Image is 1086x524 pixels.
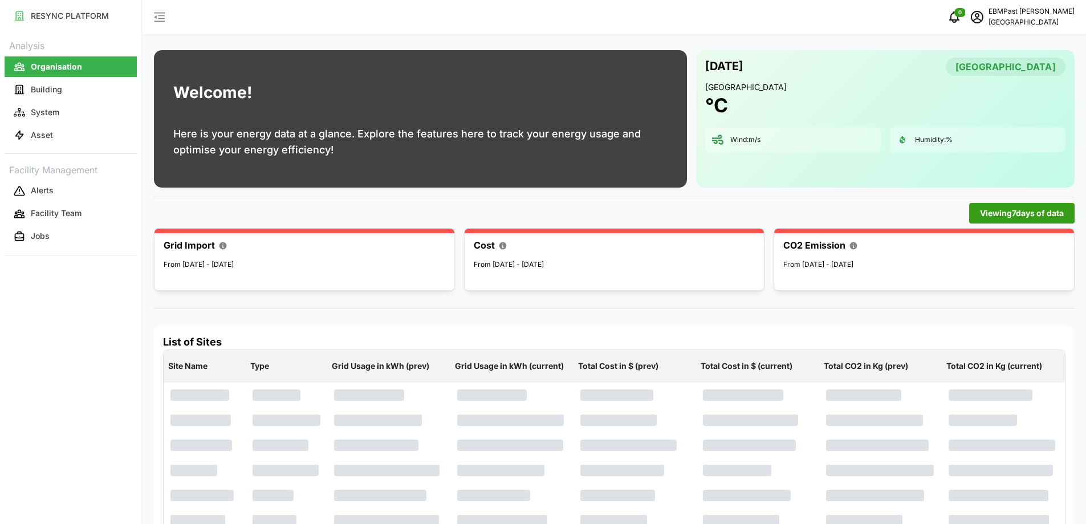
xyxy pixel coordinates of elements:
p: RESYNC PLATFORM [31,10,109,22]
a: Facility Team [5,202,137,225]
p: System [31,107,59,118]
a: Organisation [5,55,137,78]
a: Alerts [5,180,137,202]
p: Total Cost in $ (prev) [576,351,694,381]
p: Analysis [5,36,137,53]
span: [GEOGRAPHIC_DATA] [955,58,1056,75]
p: Organisation [31,61,82,72]
a: Building [5,78,137,101]
p: Total CO2 in Kg (current) [944,351,1063,381]
p: CO2 Emission [783,238,845,253]
span: Viewing 7 days of data [980,204,1064,223]
p: Total CO2 in Kg (prev) [821,351,940,381]
button: Building [5,79,137,100]
p: From [DATE] - [DATE] [164,259,445,270]
h4: List of Sites [163,335,1065,350]
p: Grid Import [164,238,215,253]
a: System [5,101,137,124]
p: Asset [31,129,53,141]
p: Cost [474,238,495,253]
button: System [5,102,137,123]
p: EBMPast [PERSON_NAME] [989,6,1075,17]
p: Grid Usage in kWh (prev) [330,351,448,381]
a: Asset [5,124,137,147]
button: Asset [5,125,137,145]
a: RESYNC PLATFORM [5,5,137,27]
h1: Welcome! [173,80,252,105]
p: Wind: m/s [730,135,760,145]
button: Facility Team [5,204,137,224]
button: RESYNC PLATFORM [5,6,137,26]
p: [GEOGRAPHIC_DATA] [989,17,1075,28]
a: Jobs [5,225,137,248]
button: Organisation [5,56,137,77]
button: Jobs [5,226,137,247]
h1: °C [705,93,728,118]
p: Alerts [31,185,54,196]
button: notifications [943,6,966,29]
p: Type [248,351,326,381]
span: 0 [958,9,962,17]
p: [DATE] [705,57,743,76]
p: Grid Usage in kWh (current) [453,351,571,381]
p: From [DATE] - [DATE] [474,259,755,270]
button: Viewing7days of data [969,203,1075,224]
p: Site Name [166,351,243,381]
p: Building [31,84,62,95]
p: Total Cost in $ (current) [698,351,817,381]
p: Humidity: % [915,135,953,145]
p: Facility Team [31,208,82,219]
p: Jobs [31,230,50,242]
p: [GEOGRAPHIC_DATA] [705,82,1065,93]
p: Here is your energy data at a glance. Explore the features here to track your energy usage and op... [173,126,668,158]
button: Alerts [5,181,137,201]
p: From [DATE] - [DATE] [783,259,1065,270]
button: schedule [966,6,989,29]
p: Facility Management [5,161,137,177]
